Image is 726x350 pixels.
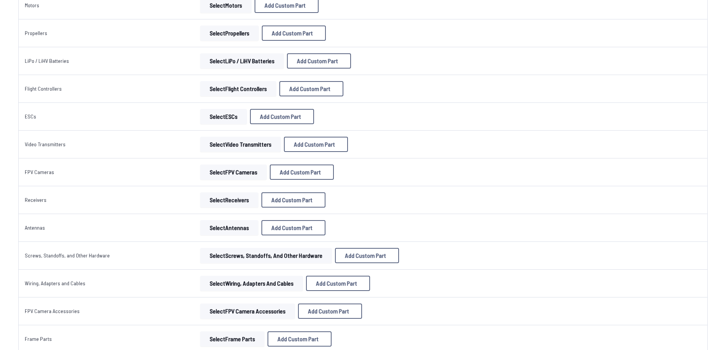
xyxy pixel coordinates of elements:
[200,220,258,235] button: SelectAntennas
[25,141,66,147] a: Video Transmitters
[199,165,268,180] a: SelectFPV Cameras
[25,280,85,286] a: Wiring, Adapters and Cables
[316,280,357,286] span: Add Custom Part
[200,331,264,347] button: SelectFrame Parts
[308,308,349,314] span: Add Custom Part
[25,58,69,64] a: LiPo / LiHV Batteries
[298,304,362,319] button: Add Custom Part
[262,26,326,41] button: Add Custom Part
[279,81,343,96] button: Add Custom Part
[280,169,321,175] span: Add Custom Part
[200,26,259,41] button: SelectPropellers
[199,137,282,152] a: SelectVideo Transmitters
[287,53,351,69] button: Add Custom Part
[200,192,258,208] button: SelectReceivers
[345,253,386,259] span: Add Custom Part
[25,30,47,36] a: Propellers
[200,304,295,319] button: SelectFPV Camera Accessories
[250,109,314,124] button: Add Custom Part
[25,113,36,120] a: ESCs
[270,165,334,180] button: Add Custom Part
[335,248,399,263] button: Add Custom Part
[297,58,338,64] span: Add Custom Part
[268,331,332,347] button: Add Custom Part
[199,248,333,263] a: SelectScrews, Standoffs, and Other Hardware
[277,336,319,342] span: Add Custom Part
[25,85,62,92] a: Flight Controllers
[200,53,284,69] button: SelectLiPo / LiHV Batteries
[25,197,46,203] a: Receivers
[25,252,110,259] a: Screws, Standoffs, and Other Hardware
[199,220,260,235] a: SelectAntennas
[200,81,276,96] button: SelectFlight Controllers
[272,30,313,36] span: Add Custom Part
[199,304,296,319] a: SelectFPV Camera Accessories
[294,141,335,147] span: Add Custom Part
[199,331,266,347] a: SelectFrame Parts
[200,276,303,291] button: SelectWiring, Adapters and Cables
[200,137,281,152] button: SelectVideo Transmitters
[261,220,325,235] button: Add Custom Part
[260,113,301,120] span: Add Custom Part
[200,165,267,180] button: SelectFPV Cameras
[199,192,260,208] a: SelectReceivers
[25,2,39,8] a: Motors
[25,169,54,175] a: FPV Cameras
[264,2,306,8] span: Add Custom Part
[199,26,260,41] a: SelectPropellers
[199,109,248,124] a: SelectESCs
[25,308,80,314] a: FPV Camera Accessories
[289,86,330,92] span: Add Custom Part
[199,81,278,96] a: SelectFlight Controllers
[199,53,285,69] a: SelectLiPo / LiHV Batteries
[271,197,313,203] span: Add Custom Part
[306,276,370,291] button: Add Custom Part
[271,225,313,231] span: Add Custom Part
[284,137,348,152] button: Add Custom Part
[25,336,52,342] a: Frame Parts
[199,276,305,291] a: SelectWiring, Adapters and Cables
[200,109,247,124] button: SelectESCs
[25,224,45,231] a: Antennas
[261,192,325,208] button: Add Custom Part
[200,248,332,263] button: SelectScrews, Standoffs, and Other Hardware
